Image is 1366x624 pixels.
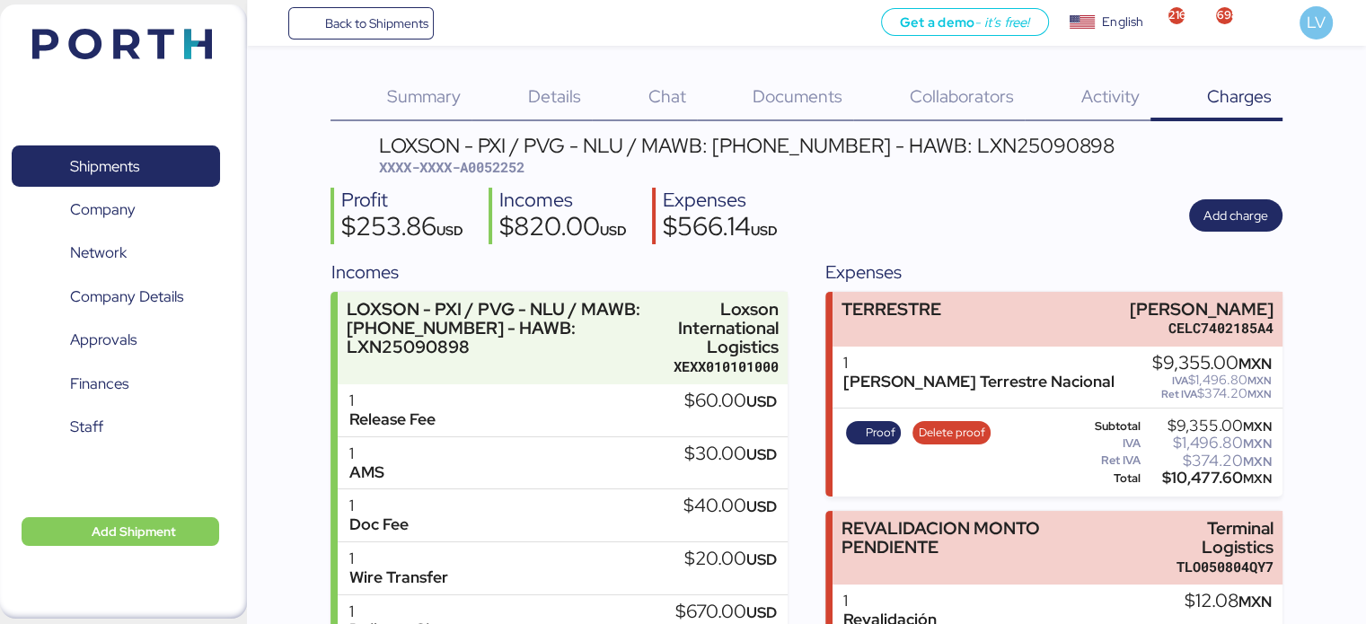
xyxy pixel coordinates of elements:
[842,300,941,319] div: TERRESTRE
[1238,592,1272,611] span: MXN
[1144,436,1272,450] div: $1,496.80
[846,421,902,444] button: Proof
[1081,84,1140,108] span: Activity
[70,284,183,310] span: Company Details
[379,158,524,176] span: XXXX-XXXX-A0052252
[843,592,937,611] div: 1
[1307,11,1325,34] span: LV
[341,188,463,214] div: Profit
[1152,387,1272,400] div: $374.20
[866,423,895,443] span: Proof
[324,13,427,34] span: Back to Shipments
[1247,374,1272,388] span: MXN
[341,214,463,244] div: $253.86
[348,463,383,482] div: AMS
[70,240,127,266] span: Network
[751,222,778,239] span: USD
[912,421,991,444] button: Delete proof
[258,8,288,39] button: Menu
[1172,374,1188,388] span: IVA
[499,188,627,214] div: Incomes
[663,188,778,214] div: Expenses
[684,549,777,569] div: $20.00
[348,444,383,463] div: 1
[92,521,176,542] span: Add Shipment
[1243,435,1272,452] span: MXN
[70,154,139,180] span: Shipments
[22,517,219,546] button: Add Shipment
[753,84,842,108] span: Documents
[528,84,581,108] span: Details
[1161,387,1197,401] span: Ret IVA
[288,7,435,40] a: Back to Shipments
[70,371,128,397] span: Finances
[684,391,777,411] div: $60.00
[436,222,463,239] span: USD
[1078,472,1141,485] div: Total
[746,602,777,622] span: USD
[663,214,778,244] div: $566.14
[683,497,777,516] div: $40.00
[379,136,1115,155] div: LOXSON - PXI / PVG - NLU / MAWB: [PHONE_NUMBER] - HAWB: LXN25090898
[665,357,779,376] div: XEXX010101000
[1247,387,1272,401] span: MXN
[746,444,777,464] span: USD
[648,84,685,108] span: Chat
[1078,437,1141,450] div: IVA
[746,549,777,569] span: USD
[675,602,777,622] div: $670.00
[12,145,220,187] a: Shipments
[1137,519,1273,557] div: Terminal Logistics
[1189,199,1282,232] button: Add charge
[1078,454,1141,467] div: Ret IVA
[348,497,408,515] div: 1
[1243,453,1272,470] span: MXN
[12,364,220,405] a: Finances
[919,423,985,443] span: Delete proof
[600,222,627,239] span: USD
[1152,354,1272,374] div: $9,355.00
[684,444,777,464] div: $30.00
[12,189,220,231] a: Company
[842,519,1129,557] div: REVALIDACION MONTO PENDIENTE
[1144,471,1272,485] div: $10,477.60
[746,391,777,411] span: USD
[347,300,657,356] div: LOXSON - PXI / PVG - NLU / MAWB: [PHONE_NUMBER] - HAWB: LXN25090898
[70,414,103,440] span: Staff
[1137,558,1273,576] div: TLO050804QY7
[1206,84,1271,108] span: Charges
[348,410,435,429] div: Release Fee
[825,259,1282,286] div: Expenses
[12,320,220,361] a: Approvals
[70,327,137,353] span: Approvals
[1078,420,1141,433] div: Subtotal
[70,197,136,223] span: Company
[499,214,627,244] div: $820.00
[665,300,779,356] div: Loxson International Logistics
[348,568,447,587] div: Wire Transfer
[1152,374,1272,387] div: $1,496.80
[348,391,435,410] div: 1
[1144,454,1272,468] div: $374.20
[1130,300,1273,319] div: [PERSON_NAME]
[1203,205,1268,226] span: Add charge
[1144,419,1272,433] div: $9,355.00
[330,259,787,286] div: Incomes
[12,233,220,274] a: Network
[910,84,1014,108] span: Collaborators
[843,373,1115,391] div: [PERSON_NAME] Terrestre Nacional
[1102,13,1143,31] div: English
[348,515,408,534] div: Doc Fee
[1130,319,1273,338] div: CELC7402185A4
[746,497,777,516] span: USD
[348,549,447,568] div: 1
[387,84,461,108] span: Summary
[1185,592,1272,611] div: $12.08
[12,407,220,448] a: Staff
[348,602,475,621] div: 1
[843,354,1115,373] div: 1
[12,277,220,318] a: Company Details
[1243,470,1272,487] span: MXN
[1238,354,1272,374] span: MXN
[1243,418,1272,435] span: MXN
